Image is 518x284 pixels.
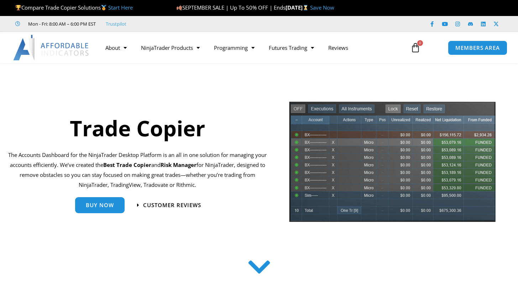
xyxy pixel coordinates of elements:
img: ⌛ [303,5,308,10]
nav: Menu [98,40,404,56]
img: 🥇 [101,5,106,10]
span: SEPTEMBER SALE | Up To 50% OFF | Ends [176,4,286,11]
span: Customer Reviews [143,203,201,208]
a: Programming [207,40,262,56]
strong: [DATE] [286,4,310,11]
a: MEMBERS AREA [448,41,507,55]
span: Compare Trade Copier Solutions [15,4,133,11]
span: Mon - Fri: 8:00 AM – 6:00 PM EST [26,20,96,28]
a: Buy Now [75,197,125,213]
span: MEMBERS AREA [455,45,500,51]
img: 🍂 [177,5,182,10]
img: 🏆 [16,5,21,10]
span: 0 [417,40,423,46]
p: The Accounts Dashboard for the NinjaTrader Desktop Platform is an all in one solution for managin... [8,150,267,190]
a: Reviews [321,40,355,56]
a: Save Now [310,4,334,11]
span: Buy Now [86,203,114,208]
b: Best Trade Copier [103,161,151,168]
a: NinjaTrader Products [134,40,207,56]
a: Trustpilot [106,20,126,28]
a: Futures Trading [262,40,321,56]
a: About [98,40,134,56]
strong: Risk Manager [161,161,197,168]
a: 0 [400,37,431,58]
a: Start Here [108,4,133,11]
h1: Trade Copier [8,113,267,143]
img: tradecopier | Affordable Indicators – NinjaTrader [288,101,496,228]
a: Customer Reviews [137,203,201,208]
img: LogoAI | Affordable Indicators – NinjaTrader [13,35,90,61]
